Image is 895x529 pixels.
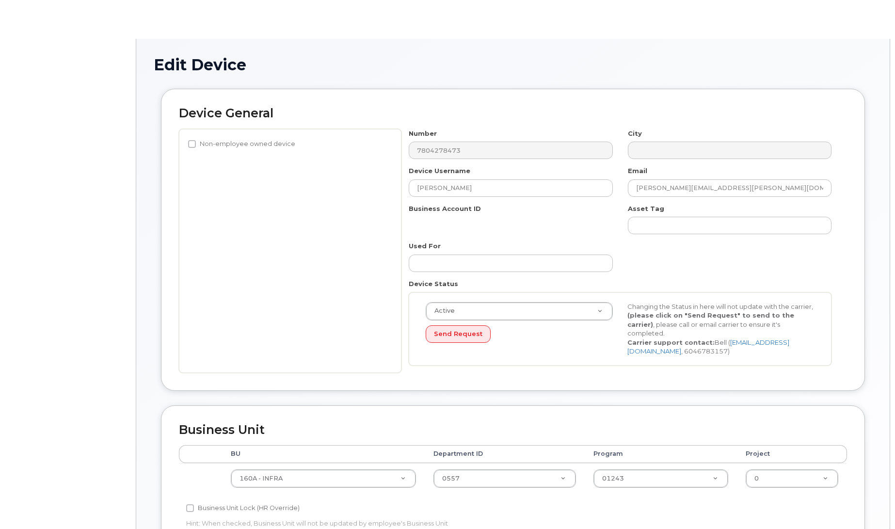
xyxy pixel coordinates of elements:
[186,504,194,512] input: Business Unit Lock (HR Override)
[409,279,458,289] label: Device Status
[746,470,838,487] a: 0
[188,138,295,150] label: Non-employee owned device
[179,107,847,120] h2: Device General
[737,445,847,463] th: Project
[231,470,416,487] a: 160A - INFRA
[628,166,647,176] label: Email
[627,311,794,328] strong: (please click on "Send Request" to send to the carrier)
[222,445,425,463] th: BU
[602,475,624,482] span: 01243
[409,166,470,176] label: Device Username
[240,475,283,482] span: 160A - INFRA
[627,338,789,355] a: [EMAIL_ADDRESS][DOMAIN_NAME]
[628,129,642,138] label: City
[627,338,715,346] strong: Carrier support contact:
[425,445,585,463] th: Department ID
[409,204,481,213] label: Business Account ID
[409,129,437,138] label: Number
[434,470,575,487] a: 0557
[154,56,872,73] h1: Edit Device
[409,241,441,251] label: Used For
[594,470,727,487] a: 01243
[186,502,300,514] label: Business Unit Lock (HR Override)
[754,475,759,482] span: 0
[426,325,491,343] button: Send Request
[442,475,460,482] span: 0557
[628,204,664,213] label: Asset Tag
[585,445,736,463] th: Program
[620,302,822,356] div: Changing the Status in here will not update with the carrier, , please call or email carrier to e...
[429,306,455,315] span: Active
[179,423,847,437] h2: Business Unit
[426,303,612,320] a: Active
[186,519,617,528] p: Hint: When checked, Business Unit will not be updated by employee's Business Unit
[188,140,196,148] input: Non-employee owned device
